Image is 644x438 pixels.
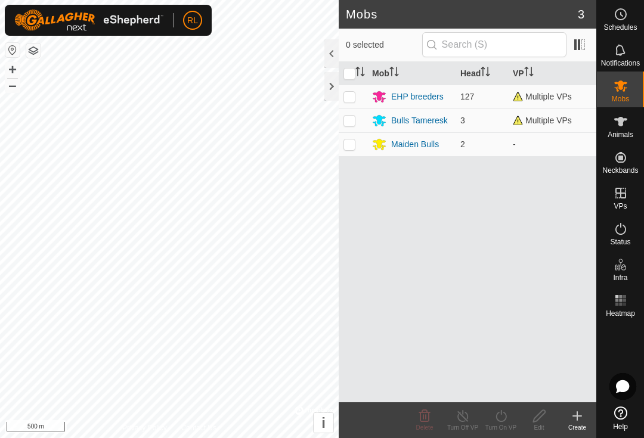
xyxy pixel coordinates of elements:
[460,139,465,149] span: 2
[597,402,644,435] a: Help
[26,44,41,58] button: Map Layers
[460,92,474,101] span: 127
[5,63,20,77] button: +
[613,274,627,281] span: Infra
[346,7,578,21] h2: Mobs
[5,78,20,92] button: –
[612,95,629,102] span: Mobs
[610,238,630,246] span: Status
[5,43,20,57] button: Reset Map
[389,69,399,78] p-sorticon: Activate to sort
[181,423,216,433] a: Contact Us
[614,203,627,210] span: VPs
[355,69,365,78] p-sorticon: Activate to sort
[391,138,439,151] div: Maiden Bulls
[513,92,572,101] span: Multiple VPs
[613,423,628,430] span: Help
[187,14,198,27] span: RL
[482,423,520,432] div: Turn On VP
[606,310,635,317] span: Heatmap
[391,114,448,127] div: Bulls Tameresk
[314,413,333,433] button: i
[416,424,434,431] span: Delete
[520,423,558,432] div: Edit
[603,24,637,31] span: Schedules
[558,423,596,432] div: Create
[508,62,596,85] th: VP
[524,69,534,78] p-sorticon: Activate to sort
[456,62,508,85] th: Head
[122,423,167,433] a: Privacy Policy
[508,132,596,156] td: -
[422,32,566,57] input: Search (S)
[578,5,584,23] span: 3
[367,62,456,85] th: Mob
[460,116,465,125] span: 3
[391,91,444,103] div: EHP breeders
[321,415,326,431] span: i
[513,116,572,125] span: Multiple VPs
[444,423,482,432] div: Turn Off VP
[346,39,422,51] span: 0 selected
[601,60,640,67] span: Notifications
[608,131,633,138] span: Animals
[602,167,638,174] span: Neckbands
[481,69,490,78] p-sorticon: Activate to sort
[14,10,163,31] img: Gallagher Logo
